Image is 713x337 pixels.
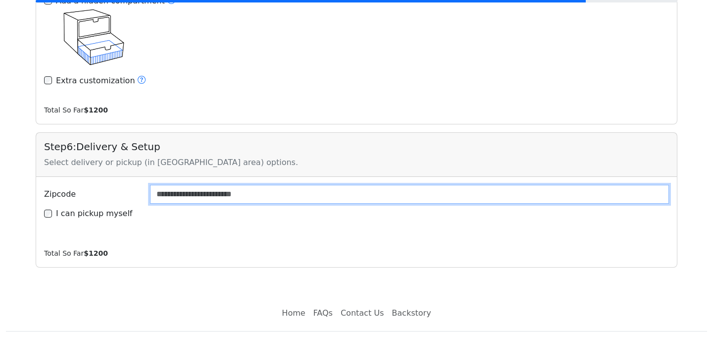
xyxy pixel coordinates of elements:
a: Contact Us [337,303,388,323]
label: Extra customization [56,74,146,87]
small: Total So Far [44,106,108,114]
a: Backstory [388,303,435,323]
small: Total So Far [44,249,108,257]
h5: Step 6 : Delivery & Setup [44,141,669,153]
div: Select delivery or pickup (in [GEOGRAPHIC_DATA] area) options. [44,157,669,168]
input: Extra customization [44,76,52,84]
b: $ 1200 [84,249,108,257]
a: Home [278,303,309,323]
a: FAQs [309,303,337,323]
label: Zipcode [38,185,144,204]
img: Add a hidden compartment [56,7,130,66]
label: I can pickup myself [56,208,133,220]
b: $ 1200 [84,106,108,114]
button: Extra customization [137,74,146,87]
input: I can pickup myself [44,210,52,218]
